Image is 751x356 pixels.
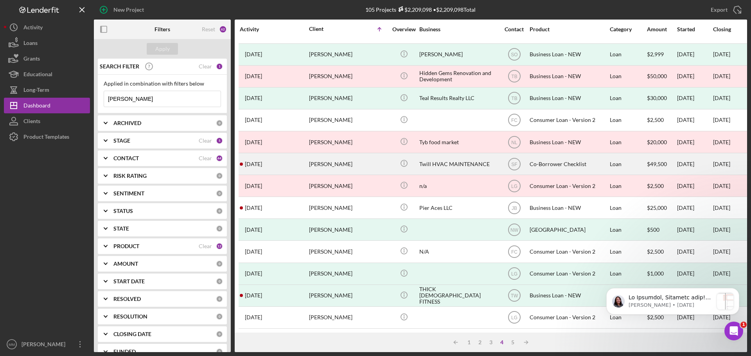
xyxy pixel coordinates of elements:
div: Educational [23,66,52,84]
div: 3 [485,339,496,345]
div: Clear [199,243,212,249]
img: Profile image for Allison [16,86,29,98]
div: [PERSON_NAME] [309,175,387,196]
div: Started [677,26,712,32]
div: [DATE] [677,44,712,65]
div: Applied in combination with filters below [104,81,221,87]
div: Overview [389,26,419,32]
div: Hidden Gems Renovation and Development [419,66,498,87]
div: [PERSON_NAME] [309,132,387,152]
b: AMOUNT [113,261,138,267]
div: [PERSON_NAME] [309,263,387,284]
div: $1,000 [647,263,676,284]
div: 0 [216,313,223,320]
iframe: Intercom notifications message [595,272,751,335]
button: MM[PERSON_NAME] [4,336,90,352]
text: FC [511,118,517,123]
b: RISK RATING [113,173,147,179]
div: [PERSON_NAME] [20,336,70,354]
div: [PERSON_NAME] [309,307,387,328]
div: Business Loan - NEW [530,132,608,152]
div: Loan [610,175,646,196]
div: 0 [216,208,223,215]
span: tada reaction [98,255,117,274]
div: $2,500 [647,175,676,196]
div: [DATE] [677,263,712,284]
div: [PERSON_NAME] [309,219,387,240]
time: 2023-08-09 21:42 [245,314,262,320]
div: [DATE] [713,270,730,277]
div: Loan [610,241,646,262]
div: Loans [23,35,38,53]
button: Activity [4,20,90,35]
b: PRODUCT [113,243,139,249]
div: 0 [216,225,223,232]
div: Clear [199,63,212,70]
time: [DATE] [713,73,730,79]
span: 1 reaction [78,255,98,274]
div: $500 [647,219,676,240]
iframe: Intercom live chat [724,322,743,340]
button: go back [5,3,20,18]
text: SF [511,161,517,167]
div: 105 Projects • $2,209,098 Total [365,6,476,13]
div: Loan [610,219,646,240]
time: 2024-06-14 13:47 [245,117,262,123]
div: 5 [216,137,223,144]
text: SO [511,52,517,57]
button: Grants [4,51,90,66]
div: 0 [216,260,223,267]
text: LG [511,271,517,277]
div: 0 [216,172,223,179]
div: [PERSON_NAME] [309,66,387,87]
div: Business Loan - NEW [530,44,608,65]
div: [PERSON_NAME] [309,241,387,262]
div: Loan [610,88,646,109]
div: Loan [610,154,646,174]
span: 👎 [80,257,96,272]
b: STATUS [113,208,133,214]
div: N/A [419,241,498,262]
span: 🎉 [100,257,115,272]
button: Clients [4,113,90,129]
div: $2,999 [647,44,676,65]
time: [DATE] [713,248,730,255]
p: Message from Christina, sent 22w ago [34,29,119,36]
div: [DATE] [713,95,730,101]
b: SEARCH FILTER [100,63,139,70]
button: Loans [4,35,90,51]
text: TW [510,293,518,299]
div: Teal Results Realty LLC [419,88,498,109]
div: Clear [199,155,212,161]
b: STAGE [113,138,130,144]
time: 2022-07-15 23:48 [245,227,262,233]
div: [PERSON_NAME] [309,197,387,218]
time: 2025-07-23 17:14 [245,139,262,145]
div: Pier Aces LLC [419,197,498,218]
div: Consumer Loan - Version 2 [530,263,608,284]
div: Consumer Loan - Version 2 [530,175,608,196]
time: 2025-01-30 20:58 [245,95,262,101]
p: Active [DATE] [38,10,72,18]
div: [DATE] [677,219,712,240]
div: Consumer Loan - Version 2 [530,241,608,262]
div: $2,209,098 [396,6,432,13]
span: purple heart reaction [39,255,59,274]
time: [DATE] [713,139,730,145]
b: STATE [113,225,129,232]
h1: Lenderfit Upgrades 🎉 [16,116,140,132]
span: 💜 [41,257,57,272]
div: Loan [610,263,646,284]
div: Business Loan - NEW [530,285,608,306]
div: 5 [507,339,518,345]
text: TB [511,96,517,101]
div: Export [711,2,728,18]
div: [DATE] [713,51,730,57]
span: $25,000 [647,204,667,211]
div: Amount [647,26,676,32]
div: Loan [610,44,646,65]
div: [DATE] [713,227,730,233]
div: Business Loan - NEW [530,88,608,109]
a: Product Templates [4,129,90,145]
b: FUNDED [113,349,136,355]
